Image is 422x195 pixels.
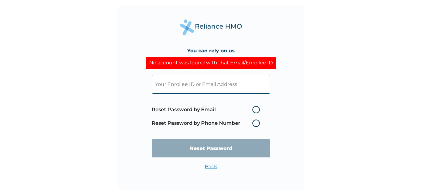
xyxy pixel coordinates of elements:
[152,103,263,130] span: Password reset method
[152,139,270,157] input: Reset Password
[152,75,270,94] input: Your Enrollee ID or Email Address
[152,120,263,127] label: Reset Password by Phone Number
[205,164,217,169] a: Back
[180,19,242,35] img: Reliance Health's Logo
[152,106,263,113] label: Reset Password by Email
[187,48,235,54] h4: You can rely on us
[146,57,276,69] div: No account was found with that Email/Enrollee ID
